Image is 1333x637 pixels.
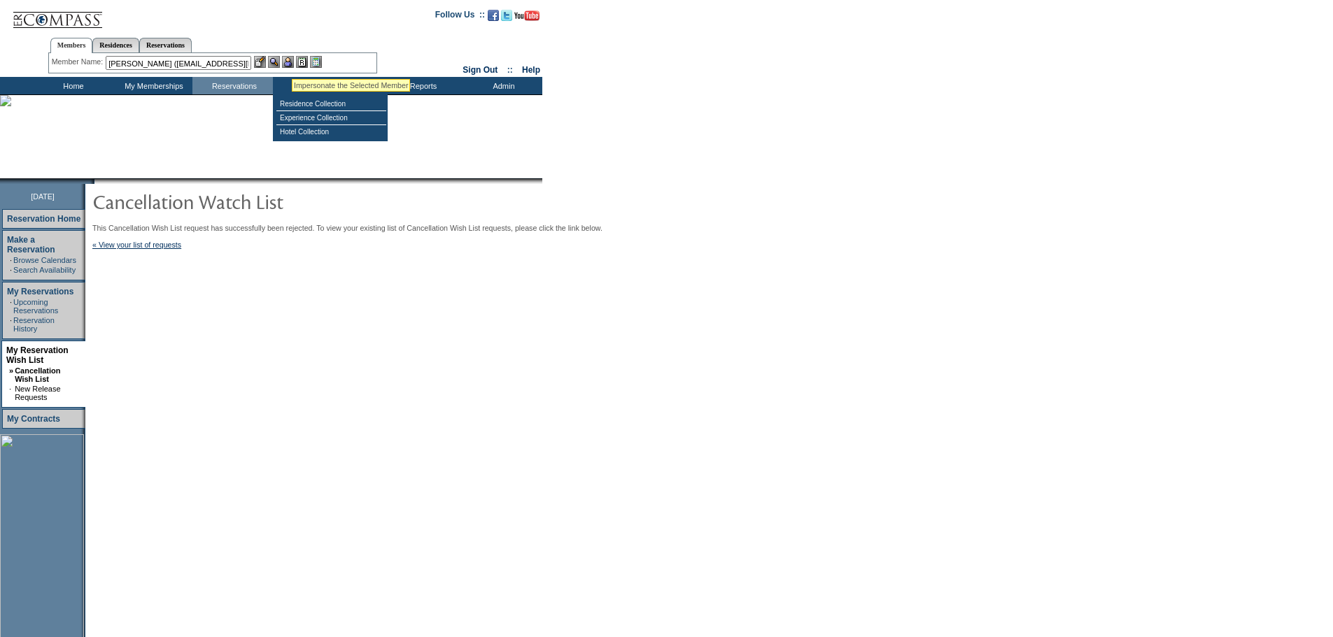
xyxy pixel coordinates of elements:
td: Reservations [192,77,273,94]
td: · [10,298,12,315]
img: Follow us on Twitter [501,10,512,21]
a: Follow us on Twitter [501,14,512,22]
td: Vacation Collection [273,77,381,94]
td: My Memberships [112,77,192,94]
div: This Cancellation Wish List request has successfully been rejected. To view your existing list of... [92,224,624,249]
img: Impersonate [282,56,294,68]
td: Hotel Collection [276,125,386,138]
img: Subscribe to our YouTube Channel [514,10,539,21]
td: Experience Collection [276,111,386,125]
img: b_calculator.gif [310,56,322,68]
td: Reports [381,77,462,94]
a: My Reservation Wish List [6,345,69,365]
a: Subscribe to our YouTube Channel [514,14,539,22]
a: Residences [92,38,139,52]
td: Home [31,77,112,94]
div: Impersonate the Selected Member [294,81,408,90]
div: Member Name: [52,56,106,68]
a: Sign Out [463,65,498,75]
b: » [9,366,13,375]
a: Cancellation Wish List [15,366,60,383]
td: Residence Collection [276,97,386,111]
td: · [10,256,12,264]
img: Become our fan on Facebook [488,10,499,21]
img: View [268,56,280,68]
img: blank.gif [94,178,96,184]
img: promoShadowLeftCorner.gif [90,178,94,184]
td: Follow Us :: [435,8,485,25]
span: [DATE] [31,192,55,201]
a: Reservation History [13,316,55,333]
a: My Contracts [7,414,60,424]
a: Browse Calendars [13,256,76,264]
img: pgTtlCancellationNotification.gif [92,187,372,215]
a: Reservation Home [7,214,80,224]
a: Upcoming Reservations [13,298,58,315]
td: · [10,266,12,274]
span: :: [507,65,513,75]
a: Make a Reservation [7,235,55,255]
a: « View your list of requests [92,241,181,249]
a: Help [522,65,540,75]
td: · [10,316,12,333]
img: Reservations [296,56,308,68]
a: New Release Requests [15,385,60,401]
td: · [9,385,13,401]
td: Admin [462,77,542,94]
a: Search Availability [13,266,76,274]
a: Become our fan on Facebook [488,14,499,22]
a: My Reservations [7,287,73,296]
img: b_edit.gif [254,56,266,68]
a: Members [50,38,93,53]
a: Reservations [139,38,192,52]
